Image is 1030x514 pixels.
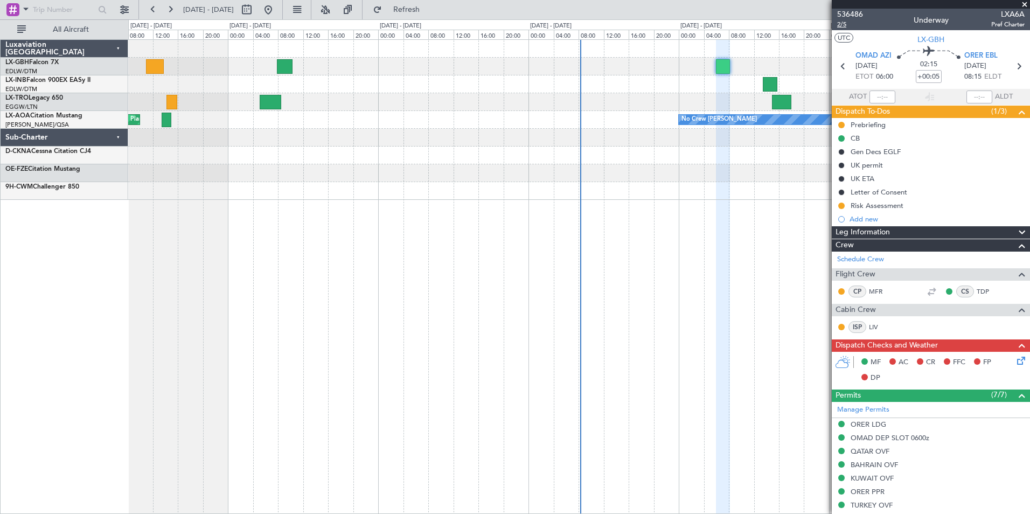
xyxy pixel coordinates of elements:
[5,184,33,190] span: 9H-CWM
[128,30,152,39] div: 08:00
[964,72,982,82] span: 08:15
[984,72,1001,82] span: ELDT
[836,390,861,402] span: Permits
[871,373,880,384] span: DP
[183,5,234,15] span: [DATE] - [DATE]
[851,187,907,197] div: Letter of Consent
[991,20,1025,29] span: Pref Charter
[229,22,271,31] div: [DATE] - [DATE]
[303,30,328,39] div: 12:00
[454,30,478,39] div: 12:00
[5,77,91,84] a: LX-INBFalcon 900EX EASy II
[779,30,804,39] div: 16:00
[914,15,949,26] div: Underway
[228,30,253,39] div: 00:00
[926,357,935,368] span: CR
[378,30,403,39] div: 00:00
[5,103,38,111] a: EGGW/LTN
[851,474,894,483] div: KUWAIT OVF
[953,357,965,368] span: FFC
[917,34,944,45] span: LX-GBH
[964,61,986,72] span: [DATE]
[848,321,866,333] div: ISP
[851,487,885,496] div: ORER PPR
[130,112,300,128] div: Planned Maint [GEOGRAPHIC_DATA] ([GEOGRAPHIC_DATA])
[991,389,1007,400] span: (7/7)
[130,22,172,31] div: [DATE] - [DATE]
[368,1,433,18] button: Refresh
[876,72,893,82] span: 06:00
[681,112,757,128] div: No Crew [PERSON_NAME]
[5,148,31,155] span: D-CKNA
[28,26,114,33] span: All Aircraft
[629,30,653,39] div: 16:00
[851,433,929,442] div: OMAD DEP SLOT 0600z
[353,30,378,39] div: 20:00
[995,92,1013,102] span: ALDT
[33,2,95,18] input: Trip Number
[850,214,1025,224] div: Add new
[403,30,428,39] div: 04:00
[851,174,874,183] div: UK ETA
[920,59,937,70] span: 02:15
[851,201,903,210] div: Risk Assessment
[851,161,883,170] div: UK permit
[851,447,889,456] div: QATAR OVF
[836,106,890,118] span: Dispatch To-Dos
[654,30,679,39] div: 20:00
[203,30,228,39] div: 20:00
[836,304,876,316] span: Cabin Crew
[869,91,895,103] input: --:--
[837,20,863,29] span: 2/5
[178,30,203,39] div: 16:00
[278,30,303,39] div: 08:00
[5,95,63,101] a: LX-TROLegacy 650
[5,85,37,93] a: EDLW/DTM
[831,22,872,31] div: [DATE] - [DATE]
[729,30,754,39] div: 08:00
[837,9,863,20] span: 536486
[855,61,878,72] span: [DATE]
[804,30,829,39] div: 20:00
[851,460,898,469] div: BAHRAIN OVF
[836,226,890,239] span: Leg Information
[5,77,26,84] span: LX-INB
[253,30,278,39] div: 04:00
[754,30,779,39] div: 12:00
[5,59,29,66] span: LX-GBH
[991,9,1025,20] span: LXA6A
[869,287,893,296] a: MFR
[5,121,69,129] a: [PERSON_NAME]/QSA
[380,22,421,31] div: [DATE] - [DATE]
[851,501,893,510] div: TURKEY OVF
[5,184,79,190] a: 9H-CWMChallenger 850
[328,30,353,39] div: 16:00
[836,339,938,352] span: Dispatch Checks and Weather
[579,30,603,39] div: 08:00
[837,254,884,265] a: Schedule Crew
[680,22,722,31] div: [DATE] - [DATE]
[899,357,908,368] span: AC
[869,322,893,332] a: LIV
[5,95,29,101] span: LX-TRO
[554,30,579,39] div: 04:00
[5,166,80,172] a: OE-FZECitation Mustang
[12,21,117,38] button: All Aircraft
[5,113,30,119] span: LX-AOA
[5,166,28,172] span: OE-FZE
[836,239,854,252] span: Crew
[848,286,866,297] div: CP
[956,286,974,297] div: CS
[5,148,91,155] a: D-CKNACessna Citation CJ4
[153,30,178,39] div: 12:00
[871,357,881,368] span: MF
[5,67,37,75] a: EDLW/DTM
[428,30,453,39] div: 08:00
[837,405,889,415] a: Manage Permits
[704,30,729,39] div: 04:00
[983,357,991,368] span: FP
[851,120,886,129] div: Prebriefing
[851,134,860,143] div: CB
[977,287,1001,296] a: TDP
[679,30,704,39] div: 00:00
